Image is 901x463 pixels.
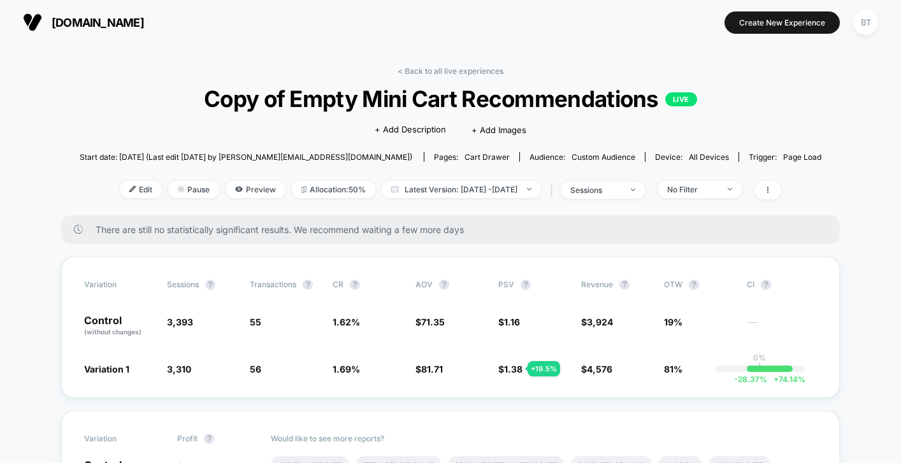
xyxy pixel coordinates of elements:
div: Pages: [434,152,510,162]
span: PSV [498,280,514,289]
p: Control [84,315,154,337]
span: Preview [226,181,285,198]
span: (without changes) [84,328,141,336]
span: Revenue [581,280,613,289]
span: Custom Audience [572,152,635,162]
button: ? [205,280,215,290]
button: ? [689,280,699,290]
span: CR [333,280,343,289]
button: ? [350,280,360,290]
img: end [631,189,635,191]
span: 4,576 [587,364,612,374]
img: calendar [391,186,398,192]
span: $ [415,317,445,327]
span: CI [747,280,817,290]
span: AOV [415,280,433,289]
span: 3,310 [167,364,191,374]
span: 74.14 % [767,374,805,384]
span: 81% [664,364,682,374]
span: all devices [689,152,729,162]
button: ? [303,280,313,290]
span: $ [498,364,523,374]
span: Start date: [DATE] (Last edit [DATE] by [PERSON_NAME][EMAIL_ADDRESS][DOMAIN_NAME]) [80,152,412,162]
img: rebalance [301,186,306,193]
button: [DOMAIN_NAME] [19,12,148,32]
img: end [178,186,184,192]
span: $ [498,317,520,327]
span: Edit [120,181,162,198]
img: edit [129,186,136,192]
span: Sessions [167,280,199,289]
p: LIVE [665,92,697,106]
div: No Filter [667,185,718,194]
span: Pause [168,181,219,198]
span: cart drawer [465,152,510,162]
span: 3,924 [587,317,613,327]
span: 81.71 [421,364,443,374]
p: | [758,362,761,372]
img: end [527,188,531,190]
span: 1.69 % [333,364,360,374]
button: Create New Experience [724,11,840,34]
a: < Back to all live experiences [398,66,503,76]
span: 1.16 [504,317,520,327]
span: 1.38 [504,364,523,374]
div: sessions [570,185,621,195]
span: Profit [177,434,198,443]
span: | [547,181,561,199]
span: 1.62 % [333,317,360,327]
span: 55 [250,317,261,327]
span: There are still no statistically significant results. We recommend waiting a few more days [96,224,814,235]
span: 56 [250,364,261,374]
button: ? [204,434,214,444]
p: 0% [753,353,766,362]
button: ? [761,280,771,290]
div: Audience: [530,152,635,162]
span: --- [747,318,817,337]
span: [DOMAIN_NAME] [52,16,144,29]
span: Allocation: 50% [292,181,375,198]
div: + 19.5 % [528,361,560,376]
span: -28.37 % [734,374,767,384]
span: OTW [664,280,734,290]
button: ? [521,280,531,290]
span: + Add Images [472,125,526,135]
span: Latest Version: [DATE] - [DATE] [382,181,541,198]
span: 3,393 [167,317,193,327]
span: Page Load [783,152,821,162]
span: 71.35 [421,317,445,327]
span: Copy of Empty Mini Cart Recommendations [117,85,784,112]
button: BT [849,10,882,36]
span: Transactions [250,280,296,289]
span: Variation [84,434,154,444]
span: 19% [664,317,682,327]
p: Would like to see more reports? [271,434,818,443]
img: Visually logo [23,13,42,32]
span: $ [415,364,443,374]
button: ? [439,280,449,290]
button: ? [619,280,630,290]
span: $ [581,364,612,374]
div: BT [853,10,878,35]
span: $ [581,317,613,327]
span: Variation [84,280,154,290]
img: end [728,188,732,190]
span: + Add Description [375,124,446,136]
span: Variation 1 [84,364,129,374]
div: Trigger: [749,152,821,162]
span: Device: [645,152,739,162]
span: + [774,374,779,384]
